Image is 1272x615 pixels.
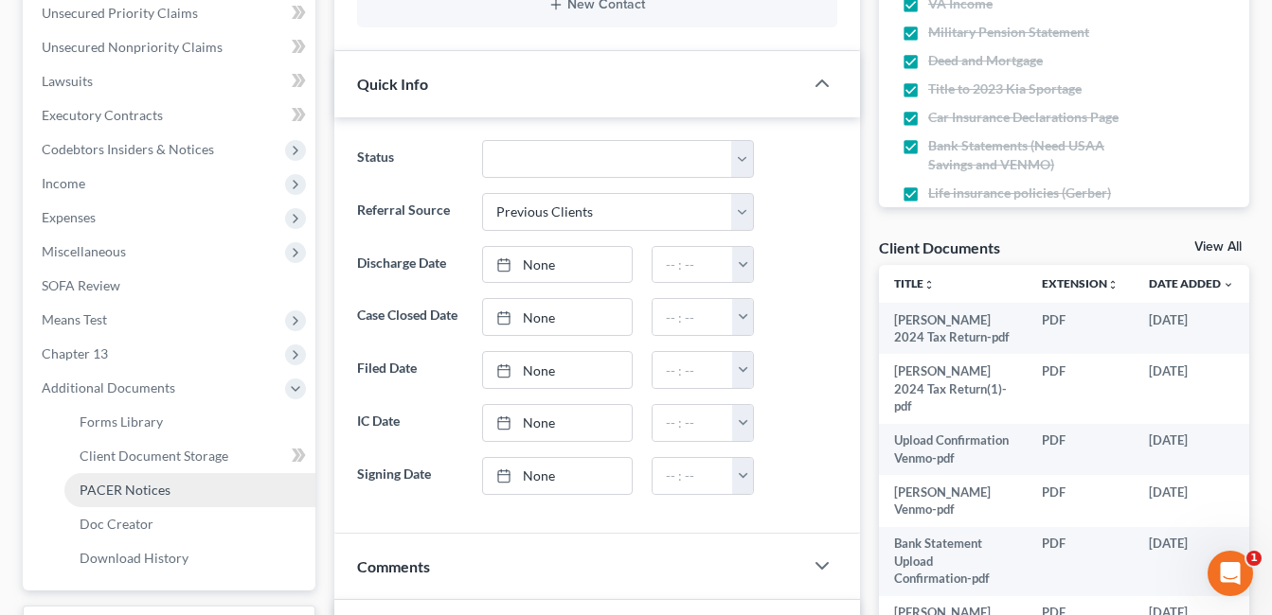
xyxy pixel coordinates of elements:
[1027,475,1134,527] td: PDF
[80,413,163,430] span: Forms Library
[1134,354,1249,423] td: [DATE]
[348,404,473,442] label: IC Date
[928,79,1082,98] span: Title to 2023 Kia Sportage
[653,405,733,441] input: -- : --
[27,30,315,64] a: Unsecured Nonpriority Claims
[348,351,473,389] label: Filed Date
[483,458,632,494] a: None
[483,299,632,335] a: None
[1194,240,1242,254] a: View All
[42,107,163,123] span: Executory Contracts
[1134,527,1249,596] td: [DATE]
[1134,475,1249,527] td: [DATE]
[1027,354,1134,423] td: PDF
[64,473,315,507] a: PACER Notices
[348,246,473,284] label: Discharge Date
[483,352,632,388] a: None
[64,405,315,439] a: Forms Library
[42,39,223,55] span: Unsecured Nonpriority Claims
[1027,303,1134,355] td: PDF
[879,237,1000,257] div: Client Documents
[1149,276,1234,290] a: Date Added expand_more
[357,75,428,93] span: Quick Info
[923,279,935,290] i: unfold_more
[42,345,108,361] span: Chapter 13
[42,5,198,21] span: Unsecured Priority Claims
[928,184,1140,240] span: Life insurance policies (Gerber) THIS NEEDS TO BE ENTERED....WHOLE OR TERM?
[928,136,1140,174] span: Bank Statements (Need USAA Savings and VENMO)
[894,276,935,290] a: Titleunfold_more
[348,193,473,231] label: Referral Source
[879,527,1027,596] td: Bank Statement Upload Confirmation-pdf
[1208,551,1253,596] iframe: Intercom live chat
[80,448,228,464] span: Client Document Storage
[80,482,170,498] span: PACER Notices
[80,516,153,532] span: Doc Creator
[1027,527,1134,596] td: PDF
[483,405,632,441] a: None
[42,243,126,259] span: Miscellaneous
[348,298,473,336] label: Case Closed Date
[1223,279,1234,290] i: expand_more
[80,550,188,566] span: Download History
[27,98,315,132] a: Executory Contracts
[879,354,1027,423] td: [PERSON_NAME] 2024 Tax Return(1)-pdf
[1042,276,1119,290] a: Extensionunfold_more
[879,424,1027,476] td: Upload Confirmation Venmo-pdf
[928,108,1119,127] span: Car Insurance Declarations Page
[1027,424,1134,476] td: PDF
[42,209,96,225] span: Expenses
[42,73,93,89] span: Lawsuits
[1246,551,1262,566] span: 1
[42,277,120,293] span: SOFA Review
[879,475,1027,527] td: [PERSON_NAME] Venmo-pdf
[653,352,733,388] input: -- : --
[653,299,733,335] input: -- : --
[483,247,632,283] a: None
[928,23,1089,42] span: Military Pension Statement
[42,311,107,327] span: Means Test
[42,141,214,157] span: Codebtors Insiders & Notices
[64,507,315,541] a: Doc Creator
[653,247,733,283] input: -- : --
[357,557,430,575] span: Comments
[27,64,315,98] a: Lawsuits
[1107,279,1119,290] i: unfold_more
[64,541,315,575] a: Download History
[42,175,85,191] span: Income
[1134,303,1249,355] td: [DATE]
[348,457,473,495] label: Signing Date
[27,269,315,303] a: SOFA Review
[653,458,733,494] input: -- : --
[1134,424,1249,476] td: [DATE]
[928,51,1043,70] span: Deed and Mortgage
[42,379,175,395] span: Additional Documents
[64,439,315,473] a: Client Document Storage
[348,140,473,178] label: Status
[879,303,1027,355] td: [PERSON_NAME] 2024 Tax Return-pdf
